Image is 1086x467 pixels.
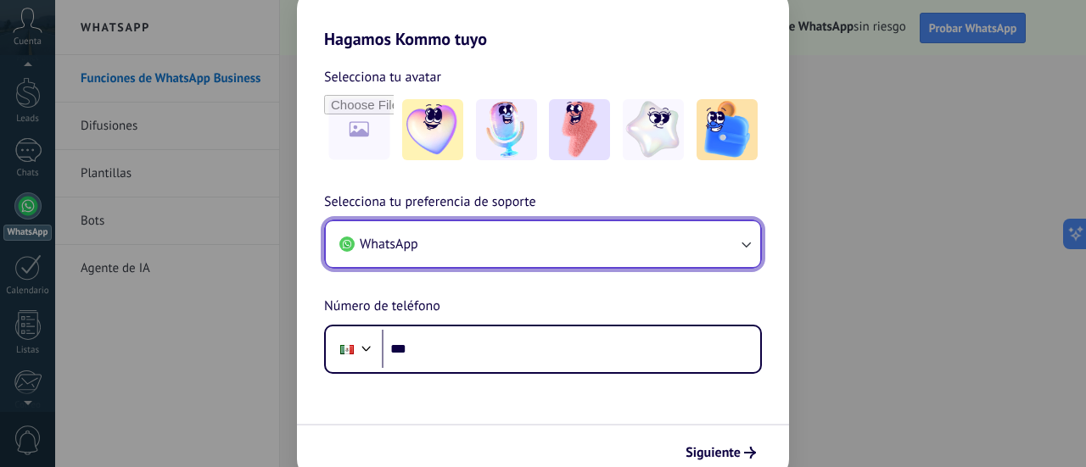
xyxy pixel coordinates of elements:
span: Selecciona tu preferencia de soporte [324,192,536,214]
span: WhatsApp [360,236,418,253]
span: Número de teléfono [324,296,440,318]
img: -1.jpeg [402,99,463,160]
img: -3.jpeg [549,99,610,160]
button: WhatsApp [326,221,760,267]
span: Selecciona tu avatar [324,66,441,88]
img: -5.jpeg [697,99,758,160]
div: Mexico: + 52 [331,331,363,367]
img: -4.jpeg [623,99,684,160]
img: -2.jpeg [476,99,537,160]
span: Siguiente [686,447,741,459]
button: Siguiente [678,438,764,467]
